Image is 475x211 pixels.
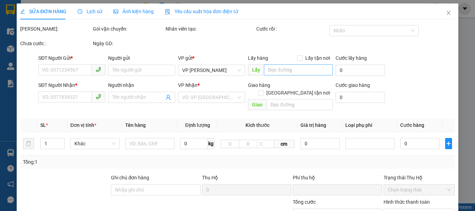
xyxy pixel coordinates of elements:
[178,54,245,62] div: VP gửi
[108,54,175,62] div: Người gửi
[266,99,332,110] input: Dọc đường
[113,9,118,14] span: picture
[96,67,101,72] span: phone
[300,122,326,128] span: Giá trị hàng
[239,140,258,148] input: R
[23,158,184,166] div: Tổng: 1
[178,82,198,88] span: VP Nhận
[257,140,274,148] input: C
[220,140,239,148] input: D
[185,122,210,128] span: Định lượng
[38,81,105,89] div: SĐT Người Nhận
[343,119,397,132] th: Loại phụ phí
[108,81,175,89] div: Người nhận
[335,55,367,61] label: Cước lấy hàng
[445,141,452,146] span: plus
[248,82,270,88] span: Giao hàng
[388,185,451,195] span: Chọn trạng thái
[263,89,332,97] span: [GEOGRAPHIC_DATA] tận nơi
[20,40,91,47] div: Chưa cước :
[93,25,164,33] div: Gói vận chuyển:
[248,64,264,75] span: Lấy
[166,95,171,100] span: user-add
[439,3,458,23] button: Close
[384,199,430,205] label: Hình thức thanh toán
[335,92,385,103] input: Cước giao hàng
[335,65,385,76] input: Cước lấy hàng
[23,138,34,149] button: delete
[20,9,66,14] span: SỬA ĐƠN HÀNG
[293,174,382,184] div: Phí thu hộ
[40,122,46,128] span: SL
[400,122,424,128] span: Cước hàng
[445,138,452,149] button: plus
[93,40,164,47] div: Ngày GD:
[78,9,102,14] span: Lịch sử
[166,25,255,33] div: Nhân viên tạo:
[125,122,146,128] span: Tên hàng
[256,25,328,33] div: Cước rồi :
[293,199,316,205] span: Tổng cước
[125,138,175,149] input: VD: Bàn, Ghế
[74,138,115,149] span: Khác
[111,175,149,180] label: Ghi chú đơn hàng
[78,9,82,14] span: clock-circle
[245,122,269,128] span: Kích thước
[274,140,294,148] span: cm
[165,9,170,15] img: icon
[20,9,25,14] span: edit
[96,94,101,99] span: phone
[111,184,200,195] input: Ghi chú đơn hàng
[38,54,105,62] div: SĐT Người Gửi
[335,82,370,88] label: Cước giao hàng
[70,122,96,128] span: Đơn vị tính
[264,64,332,75] input: Dọc đường
[208,138,215,149] span: kg
[20,25,91,33] div: [PERSON_NAME]:
[113,9,154,14] span: Ảnh kiện hàng
[202,175,218,180] span: Thu Hộ
[182,65,241,75] span: VP QUANG TRUNG
[165,9,238,14] span: Yêu cầu xuất hóa đơn điện tử
[248,55,268,61] span: Lấy hàng
[446,10,451,16] span: close
[248,99,266,110] span: Giao
[384,174,455,181] div: Trạng thái Thu Hộ
[302,54,332,62] span: Lấy tận nơi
